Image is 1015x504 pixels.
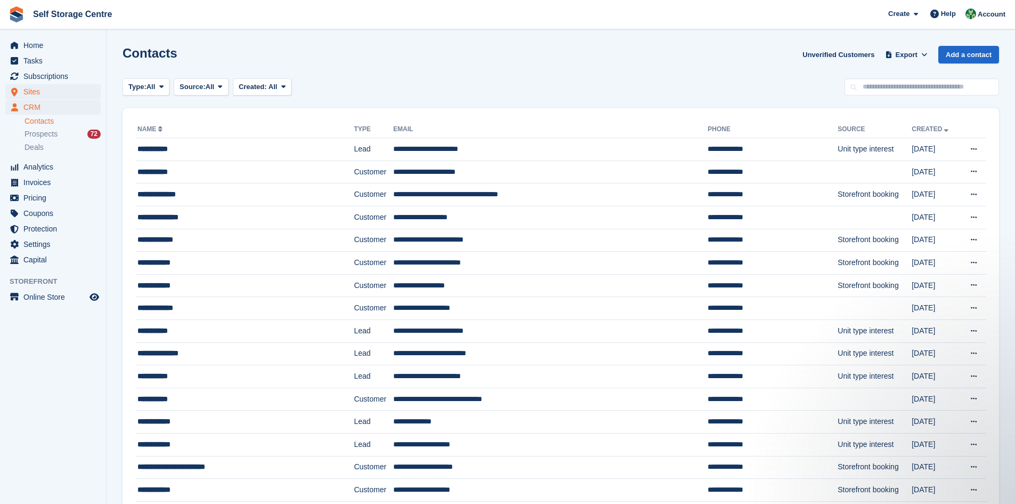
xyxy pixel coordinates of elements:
[5,252,101,267] a: menu
[912,456,959,479] td: [DATE]
[912,342,959,365] td: [DATE]
[838,274,912,297] td: Storefront booking
[123,46,177,60] h1: Contacts
[354,183,393,206] td: Customer
[838,456,912,479] td: Storefront booking
[5,175,101,190] a: menu
[354,229,393,252] td: Customer
[838,479,912,502] td: Storefront booking
[838,365,912,388] td: Unit type interest
[25,129,58,139] span: Prospects
[23,53,87,68] span: Tasks
[354,433,393,456] td: Lead
[128,82,147,92] span: Type:
[23,237,87,252] span: Settings
[912,433,959,456] td: [DATE]
[838,433,912,456] td: Unit type interest
[25,116,101,126] a: Contacts
[29,5,116,23] a: Self Storage Centre
[912,183,959,206] td: [DATE]
[941,9,956,19] span: Help
[912,274,959,297] td: [DATE]
[354,365,393,388] td: Lead
[798,46,879,63] a: Unverified Customers
[10,276,106,287] span: Storefront
[269,83,278,91] span: All
[354,161,393,183] td: Customer
[23,175,87,190] span: Invoices
[23,221,87,236] span: Protection
[5,290,101,305] a: menu
[978,9,1005,20] span: Account
[354,121,393,138] th: Type
[23,290,87,305] span: Online Store
[23,100,87,115] span: CRM
[938,46,999,63] a: Add a contact
[233,78,291,96] button: Created: All
[5,38,101,53] a: menu
[912,206,959,229] td: [DATE]
[393,121,708,138] th: Email
[9,6,25,22] img: stora-icon-8386f47178a22dfd0bd8f6a31ec36ba5ce8667c1dd55bd0f319d3a0aa187defe.svg
[354,319,393,342] td: Lead
[354,274,393,297] td: Customer
[239,83,267,91] span: Created:
[838,183,912,206] td: Storefront booking
[5,221,101,236] a: menu
[883,46,930,63] button: Export
[912,125,951,133] a: Created
[912,365,959,388] td: [DATE]
[912,411,959,434] td: [DATE]
[354,138,393,161] td: Lead
[912,161,959,183] td: [DATE]
[838,342,912,365] td: Unit type interest
[708,121,838,138] th: Phone
[5,190,101,205] a: menu
[354,206,393,229] td: Customer
[87,130,101,139] div: 72
[5,237,101,252] a: menu
[912,319,959,342] td: [DATE]
[25,142,44,153] span: Deals
[838,319,912,342] td: Unit type interest
[838,138,912,161] td: Unit type interest
[25,129,101,140] a: Prospects 72
[912,252,959,275] td: [DATE]
[137,125,165,133] a: Name
[838,121,912,138] th: Source
[5,84,101,99] a: menu
[912,297,959,320] td: [DATE]
[88,291,101,303] a: Preview store
[838,411,912,434] td: Unit type interest
[147,82,156,92] span: All
[206,82,215,92] span: All
[912,479,959,502] td: [DATE]
[123,78,169,96] button: Type: All
[965,9,976,19] img: Neil Taylor
[25,142,101,153] a: Deals
[23,159,87,174] span: Analytics
[354,297,393,320] td: Customer
[354,342,393,365] td: Lead
[354,388,393,411] td: Customer
[23,38,87,53] span: Home
[174,78,229,96] button: Source: All
[5,69,101,84] a: menu
[5,100,101,115] a: menu
[23,252,87,267] span: Capital
[896,50,917,60] span: Export
[354,252,393,275] td: Customer
[5,53,101,68] a: menu
[354,411,393,434] td: Lead
[23,84,87,99] span: Sites
[912,229,959,252] td: [DATE]
[5,206,101,221] a: menu
[838,252,912,275] td: Storefront booking
[23,69,87,84] span: Subscriptions
[354,456,393,479] td: Customer
[354,479,393,502] td: Customer
[5,159,101,174] a: menu
[23,206,87,221] span: Coupons
[888,9,910,19] span: Create
[838,229,912,252] td: Storefront booking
